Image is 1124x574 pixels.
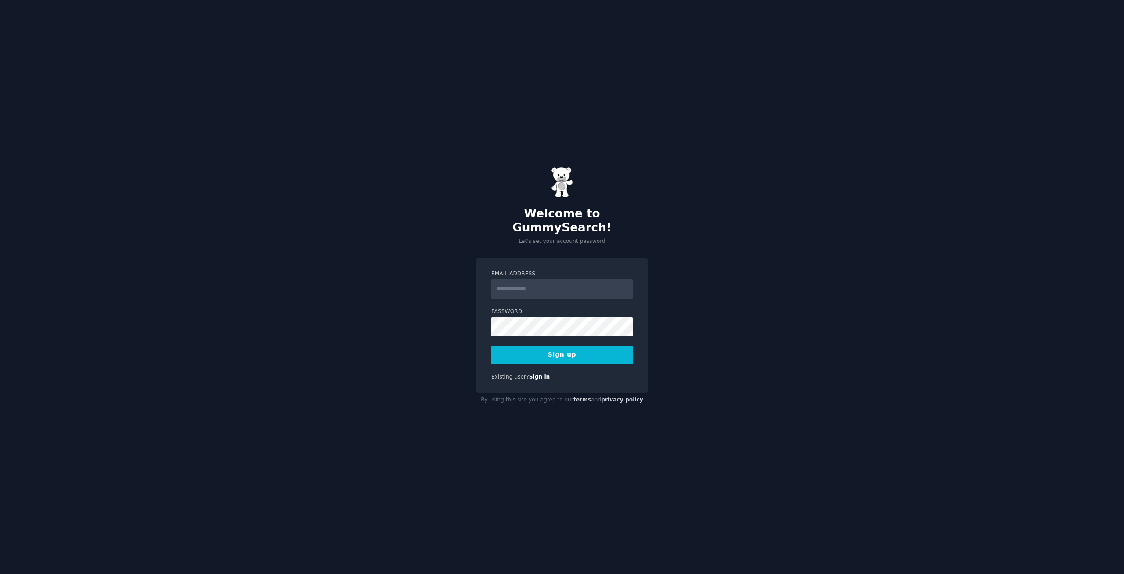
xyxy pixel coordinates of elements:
img: Gummy Bear [551,167,573,198]
a: Sign in [529,374,550,380]
div: By using this site you agree to our and [476,393,648,407]
span: Existing user? [491,374,529,380]
label: Password [491,308,633,316]
button: Sign up [491,346,633,364]
h2: Welcome to GummySearch! [476,207,648,235]
label: Email Address [491,270,633,278]
a: terms [573,397,591,403]
a: privacy policy [601,397,643,403]
p: Let's set your account password [476,238,648,245]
